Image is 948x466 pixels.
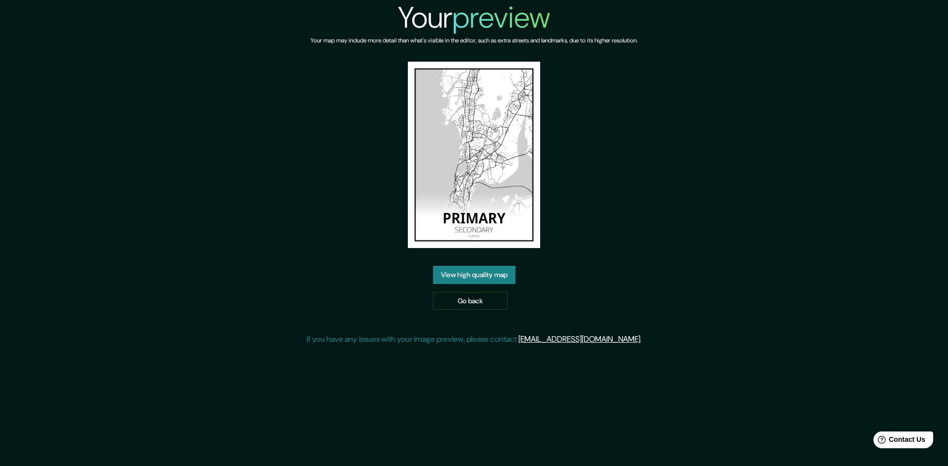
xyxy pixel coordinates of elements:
[408,62,540,248] img: created-map-preview
[518,334,640,344] a: [EMAIL_ADDRESS][DOMAIN_NAME]
[311,36,637,46] h6: Your map may include more detail than what's visible in the editor, such as extra streets and lan...
[433,292,508,310] a: Go back
[433,266,515,284] a: View high quality map
[860,428,937,455] iframe: Help widget launcher
[307,333,642,345] p: If you have any issues with your image preview, please contact .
